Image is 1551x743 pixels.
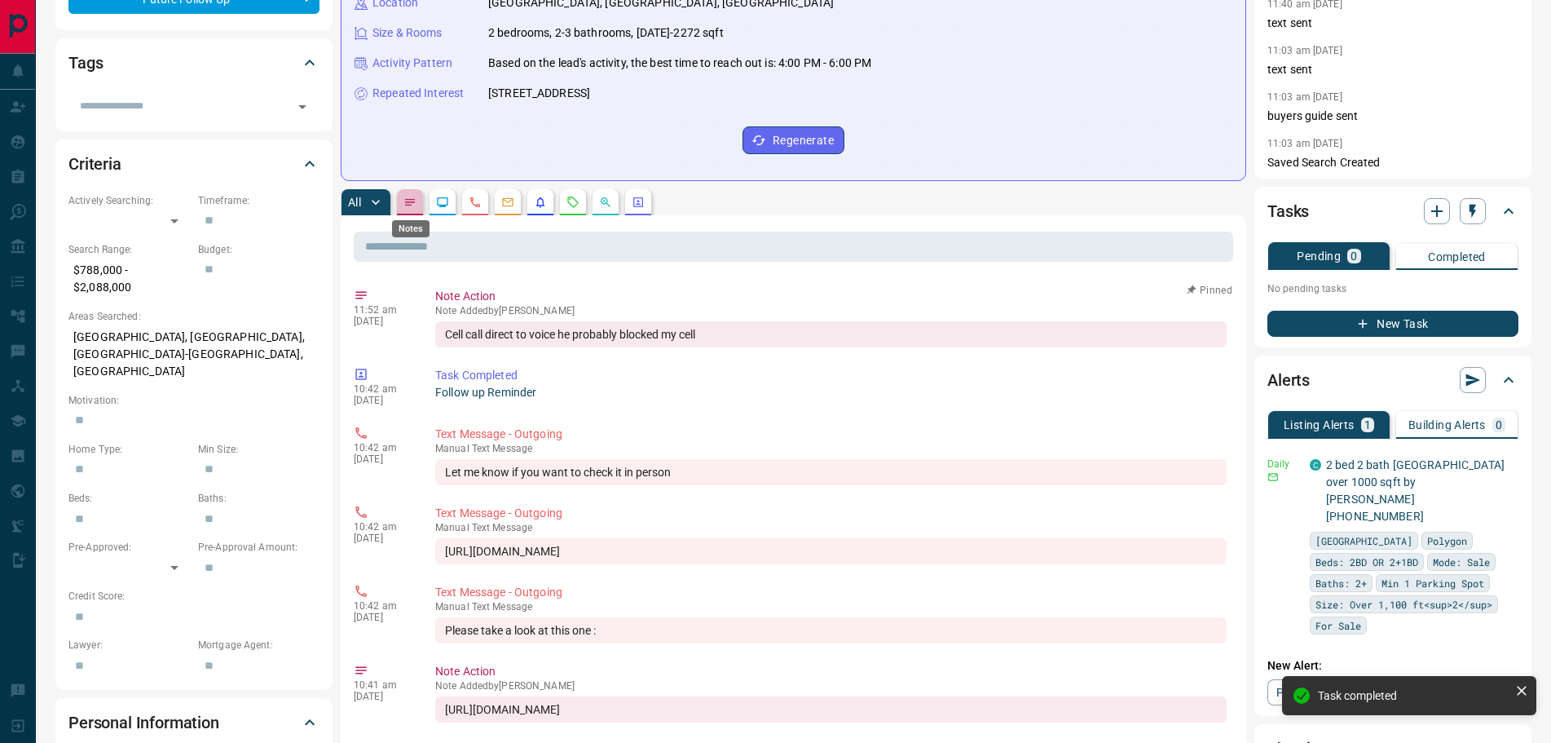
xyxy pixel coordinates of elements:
[488,24,724,42] p: 2 bedrooms, 2-3 bathrooms, [DATE]-2272 sqft
[488,55,871,72] p: Based on the lead's activity, the best time to reach out is: 4:00 PM - 6:00 PM
[435,505,1227,522] p: Text Message - Outgoing
[1267,91,1342,103] p: 11:03 am [DATE]
[435,459,1227,485] div: Let me know if you want to check it in person
[403,196,416,209] svg: Notes
[1427,533,1467,549] span: Polygon
[534,196,547,209] svg: Listing Alerts
[1315,596,1492,613] span: Size: Over 1,100 ft<sup>2</sup>
[348,197,361,208] p: All
[68,193,190,208] p: Actively Searching:
[1267,45,1342,56] p: 11:03 am [DATE]
[1428,251,1486,263] p: Completed
[1186,283,1233,298] button: Pinned
[469,196,482,209] svg: Calls
[435,697,1227,723] div: [URL][DOMAIN_NAME]
[1408,419,1486,431] p: Building Alerts
[198,540,319,555] p: Pre-Approval Amount:
[1433,554,1490,570] span: Mode: Sale
[68,50,103,76] h2: Tags
[1267,61,1518,78] p: text sent
[1267,657,1518,674] p: New Alert:
[742,126,844,154] button: Regenerate
[68,491,190,506] p: Beds:
[68,703,319,742] div: Personal Information
[632,196,645,209] svg: Agent Actions
[435,601,1227,613] p: Text Message
[68,144,319,184] div: Criteria
[1267,198,1309,224] h2: Tasks
[354,316,411,327] p: [DATE]
[354,442,411,453] p: 10:42 am
[354,691,411,702] p: [DATE]
[1351,250,1357,262] p: 0
[566,196,579,209] svg: Requests
[198,491,319,506] p: Baths:
[354,395,411,406] p: [DATE]
[1297,250,1341,262] p: Pending
[435,680,1227,692] p: Note Added by [PERSON_NAME]
[68,151,121,177] h2: Criteria
[435,443,1227,454] p: Text Message
[435,367,1227,384] p: Task Completed
[68,242,190,257] p: Search Range:
[1267,311,1518,337] button: New Task
[68,589,319,604] p: Credit Score:
[1267,679,1351,705] a: Property
[1267,154,1518,257] p: Saved Search Created [PERSON_NAME] setup a Listing Alert for RJ 2 bed 2 bath [GEOGRAPHIC_DATA] ov...
[1496,419,1502,431] p: 0
[1315,575,1367,591] span: Baths: 2+
[68,540,190,555] p: Pre-Approved:
[354,521,411,533] p: 10:42 am
[1267,360,1518,400] div: Alerts
[1267,457,1300,471] p: Daily
[68,324,319,385] p: [GEOGRAPHIC_DATA], [GEOGRAPHIC_DATA], [GEOGRAPHIC_DATA]-[GEOGRAPHIC_DATA], [GEOGRAPHIC_DATA]
[435,321,1227,347] div: Cell call direct to voice he probably blocked my cell
[198,193,319,208] p: Timeframe:
[435,601,469,613] span: manual
[1267,138,1342,149] p: 11:03 am [DATE]
[435,663,1227,680] p: Note Action
[1267,108,1518,125] p: buyers guide sent
[68,442,190,457] p: Home Type:
[435,522,469,533] span: manual
[1267,276,1518,301] p: No pending tasks
[392,220,430,237] div: Notes
[1267,367,1310,393] h2: Alerts
[436,196,449,209] svg: Lead Browsing Activity
[1310,459,1321,471] div: condos.ca
[1267,471,1279,483] svg: Email
[435,538,1227,564] div: [URL][DOMAIN_NAME]
[68,43,319,82] div: Tags
[435,522,1227,533] p: Text Message
[68,638,190,652] p: Lawyer:
[372,55,452,72] p: Activity Pattern
[354,533,411,544] p: [DATE]
[198,242,319,257] p: Budget:
[599,196,612,209] svg: Opportunities
[1364,419,1371,431] p: 1
[68,710,219,736] h2: Personal Information
[198,638,319,652] p: Mortgage Agent:
[435,288,1227,305] p: Note Action
[354,453,411,465] p: [DATE]
[372,24,443,42] p: Size & Rooms
[435,443,469,454] span: manual
[1315,617,1361,634] span: For Sale
[198,442,319,457] p: Min Size:
[435,584,1227,601] p: Text Message - Outgoing
[1267,192,1518,231] div: Tasks
[1381,575,1484,591] span: Min 1 Parking Spot
[354,600,411,612] p: 10:42 am
[291,95,314,118] button: Open
[435,305,1227,316] p: Note Added by [PERSON_NAME]
[435,384,1227,401] p: Follow up Reminder
[68,393,319,408] p: Motivation:
[354,304,411,316] p: 11:52 am
[488,85,590,102] p: [STREET_ADDRESS]
[354,612,411,623] p: [DATE]
[1267,15,1518,32] p: text sent
[354,679,411,691] p: 10:41 am
[1326,458,1505,523] a: 2 bed 2 bath [GEOGRAPHIC_DATA] over 1000 sqft by [PERSON_NAME] [PHONE_NUMBER]
[501,196,514,209] svg: Emails
[354,383,411,395] p: 10:42 am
